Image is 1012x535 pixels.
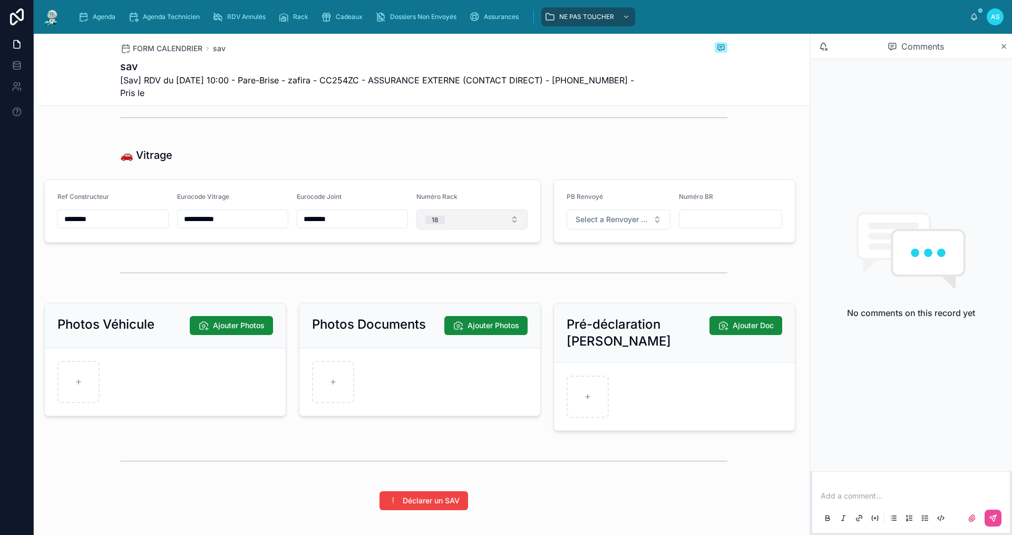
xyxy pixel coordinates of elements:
[143,13,200,21] span: Agenda Technicien
[991,13,1000,21] span: AS
[679,193,713,200] span: Numéro BR
[709,316,782,335] button: Ajouter Doc
[190,316,273,335] button: Ajouter Photos
[227,13,266,21] span: RDV Annulés
[297,193,342,200] span: Eurocode Joint
[379,491,468,510] button: Déclarer un SAV
[133,43,202,54] span: FORM CALENDRIER
[312,316,426,333] h2: Photos Documents
[416,209,528,230] button: Select Button
[484,13,519,21] span: Assurances
[390,13,456,21] span: Dossiers Non Envoyés
[416,193,458,200] span: Numéro Rack
[559,13,614,21] span: NE PAS TOUCHER
[213,43,226,54] a: sav
[275,7,316,26] a: Rack
[120,43,202,54] a: FORM CALENDRIER
[293,13,308,21] span: Rack
[466,7,526,26] a: Assurances
[70,5,970,28] div: scrollable content
[177,193,229,200] span: Eurocode Vitrage
[444,316,528,335] button: Ajouter Photos
[567,209,670,230] button: Select Button
[733,320,774,331] span: Ajouter Doc
[120,148,172,163] h1: 🚗 Vitrage
[901,40,944,53] span: Comments
[576,214,649,225] span: Select a Renvoyer Vitrage
[567,193,603,200] span: PB Renvoyé
[120,74,648,99] span: [Sav] RDV du [DATE] 10:00 - Pare-Brise - zafira - CC254ZC - ASSURANCE EXTERNE (CONTACT DIRECT) - ...
[57,193,109,200] span: Ref Constructeur
[42,8,61,25] img: App logo
[125,7,207,26] a: Agenda Technicien
[336,13,363,21] span: Cadeaux
[209,7,273,26] a: RDV Annulés
[541,7,635,26] a: NE PAS TOUCHER
[468,320,519,331] span: Ajouter Photos
[567,316,709,350] h2: Pré-déclaration [PERSON_NAME]
[120,59,648,74] h1: sav
[403,495,460,506] span: Déclarer un SAV
[318,7,370,26] a: Cadeaux
[213,320,265,331] span: Ajouter Photos
[372,7,464,26] a: Dossiers Non Envoyés
[75,7,123,26] a: Agenda
[93,13,115,21] span: Agenda
[847,307,975,319] h2: No comments on this record yet
[432,216,439,224] div: 18
[57,316,154,333] h2: Photos Véhicule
